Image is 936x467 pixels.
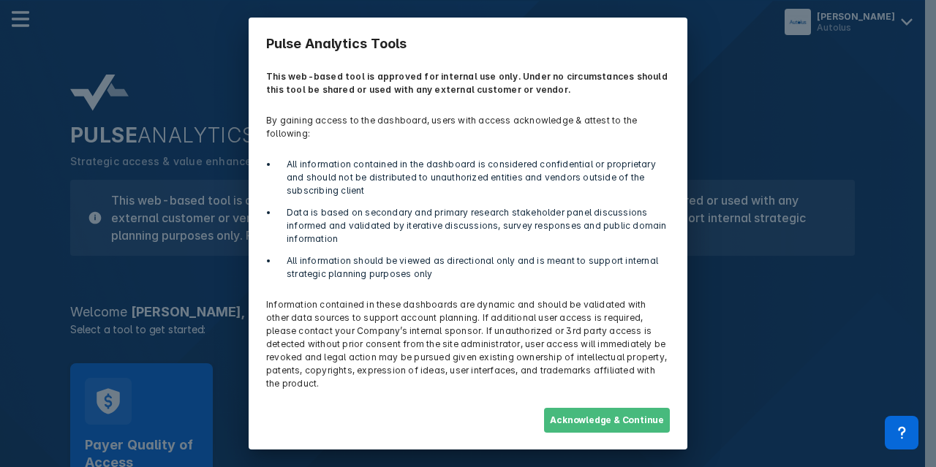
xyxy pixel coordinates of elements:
div: Contact Support [885,416,918,449]
li: All information contained in the dashboard is considered confidential or proprietary and should n... [278,158,670,197]
p: This web-based tool is approved for internal use only. Under no circumstances should this tool be... [257,61,679,105]
h3: Pulse Analytics Tools [257,26,679,61]
li: Data is based on secondary and primary research stakeholder panel discussions informed and valida... [278,206,670,246]
p: By gaining access to the dashboard, users with access acknowledge & attest to the following: [257,105,679,149]
li: All information should be viewed as directional only and is meant to support internal strategic p... [278,254,670,281]
p: Information contained in these dashboards are dynamic and should be validated with other data sou... [257,289,679,399]
button: Acknowledge & Continue [544,408,670,433]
